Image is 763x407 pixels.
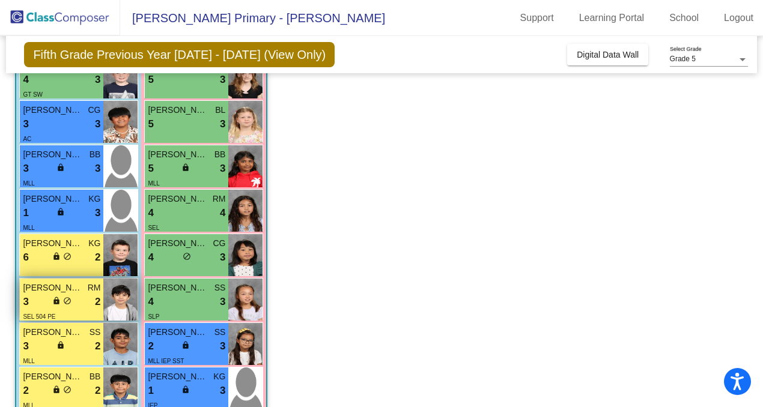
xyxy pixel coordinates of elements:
[95,294,100,310] span: 2
[148,326,208,339] span: [PERSON_NAME]
[23,294,28,310] span: 3
[23,383,28,399] span: 2
[88,104,100,116] span: CG
[148,383,153,399] span: 1
[214,148,226,161] span: BB
[148,282,208,294] span: [PERSON_NAME]
[88,282,101,294] span: RM
[23,148,83,161] span: [PERSON_NAME]
[23,193,83,205] span: [PERSON_NAME]
[148,294,153,310] span: 4
[90,370,101,383] span: BB
[63,385,71,394] span: do_not_disturb_alt
[220,205,225,221] span: 4
[181,341,190,349] span: lock
[148,116,153,132] span: 5
[148,148,208,161] span: [PERSON_NAME]
[148,205,153,221] span: 4
[90,326,101,339] span: SS
[148,358,184,364] span: MLL IEP SST
[181,163,190,172] span: lock
[23,225,34,231] span: MLL
[95,383,100,399] span: 2
[95,161,100,176] span: 3
[95,339,100,354] span: 2
[23,136,31,142] span: AC
[148,225,159,231] span: SEL
[90,148,101,161] span: BB
[220,116,225,132] span: 3
[220,294,225,310] span: 3
[220,383,225,399] span: 3
[95,116,100,132] span: 3
[148,237,208,250] span: [PERSON_NAME]
[23,116,28,132] span: 3
[88,193,100,205] span: KG
[220,72,225,88] span: 3
[181,385,190,394] span: lock
[148,161,153,176] span: 5
[714,8,763,28] a: Logout
[220,339,225,354] span: 3
[670,55,696,63] span: Grade 5
[56,208,65,216] span: lock
[577,50,639,59] span: Digital Data Wall
[220,250,225,265] span: 3
[24,42,335,67] span: Fifth Grade Previous Year [DATE] - [DATE] (View Only)
[56,163,65,172] span: lock
[213,237,225,250] span: CG
[23,237,83,250] span: [PERSON_NAME]
[148,313,159,320] span: SLP
[88,237,100,250] span: KG
[215,104,225,116] span: BL
[213,370,225,383] span: KG
[63,297,71,305] span: do_not_disturb_alt
[148,193,208,205] span: [PERSON_NAME]
[148,104,208,116] span: [PERSON_NAME]
[56,341,65,349] span: lock
[23,358,34,364] span: MLL
[23,72,28,88] span: 4
[214,326,226,339] span: SS
[660,8,708,28] a: School
[23,326,83,339] span: [PERSON_NAME]
[23,313,55,320] span: SEL 504 PE
[23,282,83,294] span: [PERSON_NAME]
[567,44,648,65] button: Digital Data Wall
[52,252,61,261] span: lock
[214,282,226,294] span: SS
[570,8,654,28] a: Learning Portal
[148,250,153,265] span: 4
[120,8,385,28] span: [PERSON_NAME] Primary - [PERSON_NAME]
[148,339,153,354] span: 2
[23,205,28,221] span: 1
[23,370,83,383] span: [PERSON_NAME] [PERSON_NAME]
[23,339,28,354] span: 3
[220,161,225,176] span: 3
[52,297,61,305] span: lock
[95,250,100,265] span: 2
[63,252,71,261] span: do_not_disturb_alt
[95,72,100,88] span: 3
[23,250,28,265] span: 6
[511,8,564,28] a: Support
[148,180,159,187] span: MLL
[23,161,28,176] span: 3
[148,72,153,88] span: 5
[23,104,83,116] span: [PERSON_NAME]
[23,91,43,98] span: GT SW
[213,193,226,205] span: RM
[183,252,191,261] span: do_not_disturb_alt
[52,385,61,394] span: lock
[148,370,208,383] span: [PERSON_NAME]
[95,205,100,221] span: 3
[23,180,34,187] span: MLL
